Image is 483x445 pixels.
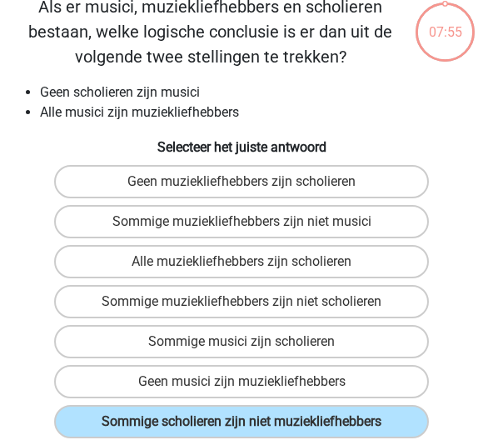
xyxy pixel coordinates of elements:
label: Geen musici zijn muziekliefhebbers [54,365,429,398]
label: Geen muziekliefhebbers zijn scholieren [54,165,429,198]
h6: Selecteer het juiste antwoord [7,136,476,155]
div: 07:55 [414,1,476,42]
li: Alle musici zijn muziekliefhebbers [40,102,476,122]
label: Alle muziekliefhebbers zijn scholieren [54,245,429,278]
label: Sommige scholieren zijn niet muziekliefhebbers [54,405,429,438]
label: Sommige muziekliefhebbers zijn niet scholieren [54,285,429,318]
label: Sommige muziekliefhebbers zijn niet musici [54,205,429,238]
label: Sommige musici zijn scholieren [54,325,429,358]
li: Geen scholieren zijn musici [40,82,476,102]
